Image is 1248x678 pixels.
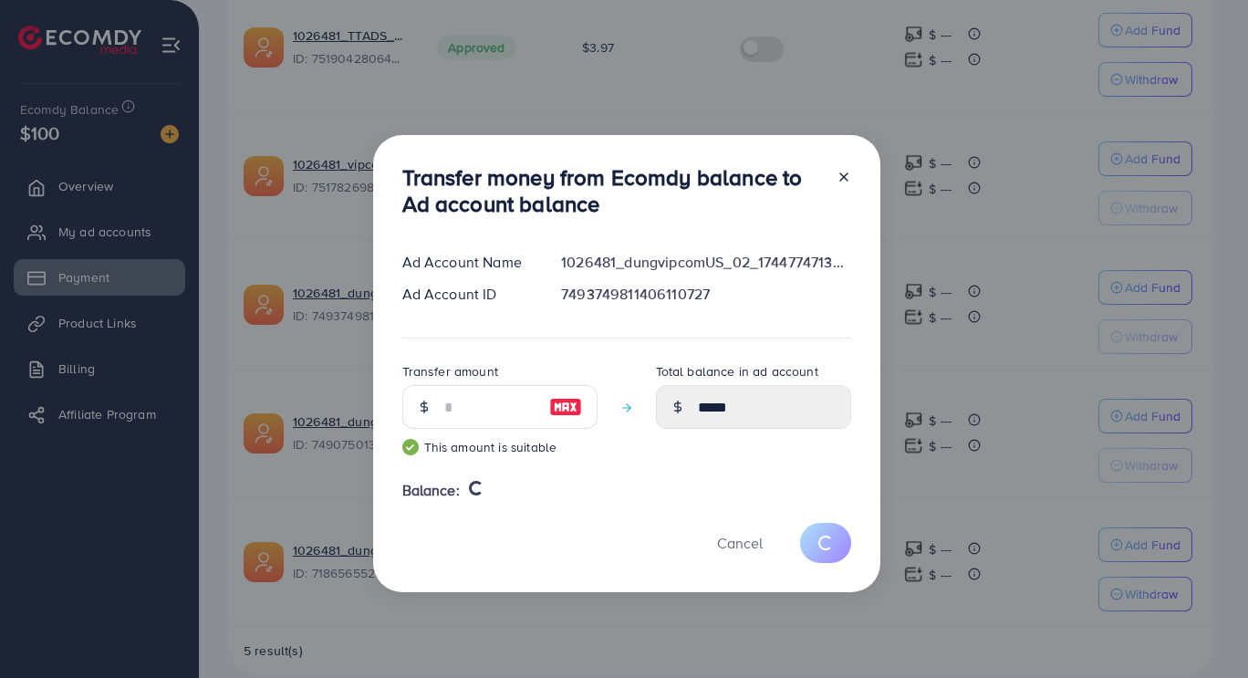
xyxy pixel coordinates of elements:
[388,284,547,305] div: Ad Account ID
[1170,596,1234,664] iframe: Chat
[402,164,822,217] h3: Transfer money from Ecomdy balance to Ad account balance
[402,439,419,455] img: guide
[549,396,582,418] img: image
[388,252,547,273] div: Ad Account Name
[656,362,818,381] label: Total balance in ad account
[402,362,498,381] label: Transfer amount
[546,284,865,305] div: 7493749811406110727
[694,523,785,562] button: Cancel
[717,533,763,553] span: Cancel
[546,252,865,273] div: 1026481_dungvipcomUS_02_1744774713900
[402,438,598,456] small: This amount is suitable
[402,480,460,501] span: Balance:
